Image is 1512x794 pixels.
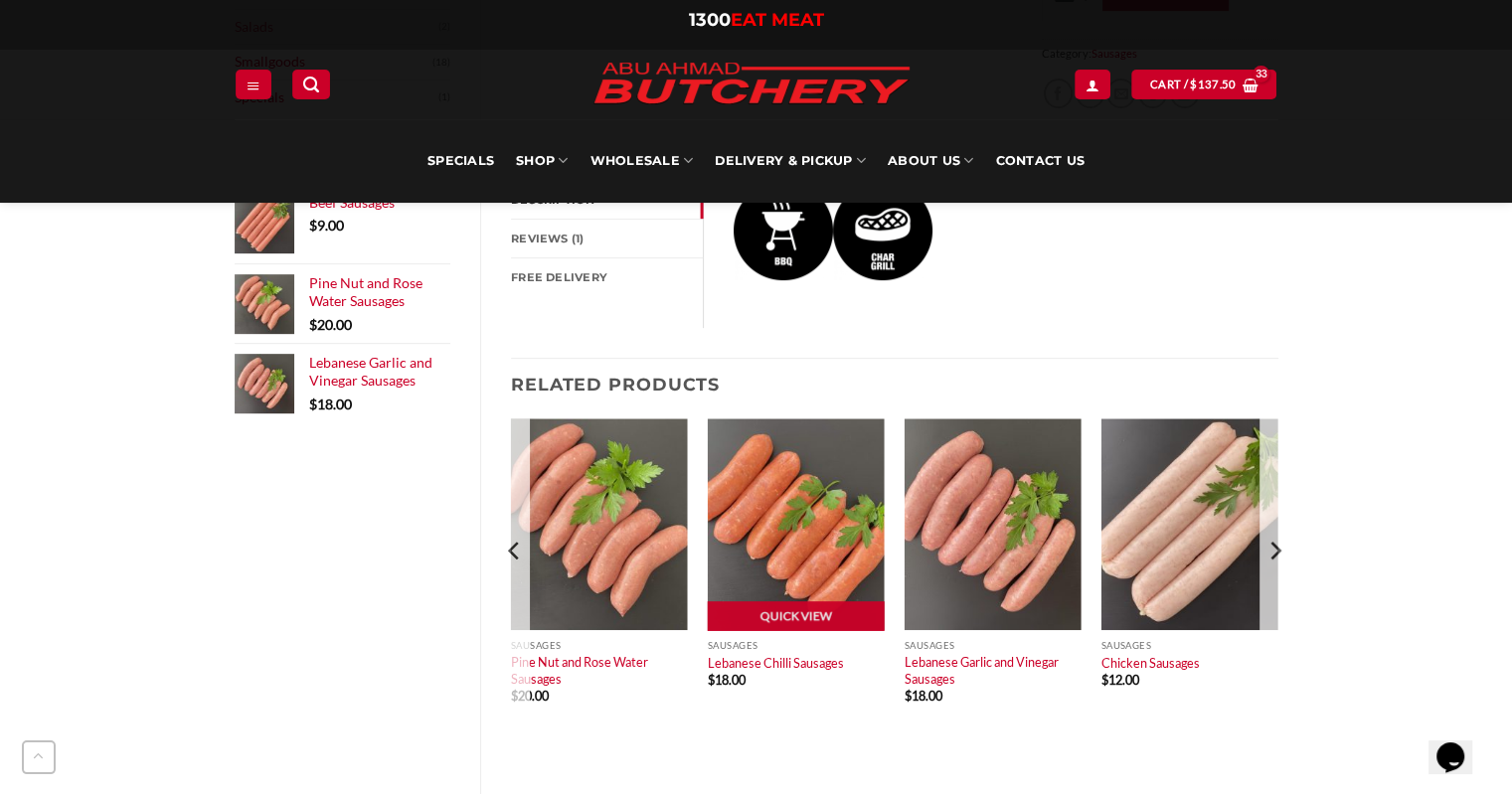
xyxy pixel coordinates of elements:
[511,220,703,257] a: Reviews (1)
[715,119,866,203] a: Delivery & Pickup
[905,688,912,704] span: $
[1100,655,1199,671] a: Chicken Sausages
[516,119,568,203] a: SHOP
[309,316,317,333] span: $
[1075,70,1110,98] a: Login
[1150,76,1237,93] span: Cart /
[309,396,317,412] span: $
[1190,76,1197,93] span: $
[511,418,688,631] img: Pine Nut and Rose Water Sausages
[309,217,344,234] bdi: 9.00
[708,655,844,671] a: Lebanese Chilli Sausages
[995,119,1085,203] a: Contact Us
[589,119,693,203] a: Wholesale
[578,50,925,119] img: Abu Ahmad Butchery
[905,418,1082,631] img: Lebanese Garlic and Vinegar Sausages
[689,9,824,31] a: 1300EAT MEAT
[708,601,885,631] a: Quick View
[689,9,731,31] span: 1300
[833,181,932,280] img: Beef Sausages
[236,70,271,98] a: Menu
[1100,672,1138,688] bdi: 12.00
[708,640,885,651] p: Sausages
[309,316,352,333] bdi: 20.00
[309,354,432,389] span: Lebanese Garlic and Vinegar Sausages
[905,688,942,704] bdi: 18.00
[1260,416,1289,764] button: Next
[708,672,746,688] bdi: 18.00
[708,418,885,631] img: Lebanese-Chilli-Sausages (per 1Kg)
[905,654,1082,687] a: Lebanese Garlic and Vinegar Sausages
[1190,78,1236,90] bdi: 137.50
[427,119,494,203] a: Specials
[1428,715,1492,774] iframe: chat widget
[309,217,317,234] span: $
[905,640,1082,651] p: Sausages
[511,654,688,687] a: Pine Nut and Rose Water Sausages
[1100,672,1107,688] span: $
[309,274,422,309] span: Pine Nut and Rose Water Sausages
[309,354,451,391] a: Lebanese Garlic and Vinegar Sausages
[1100,640,1277,651] p: Sausages
[734,181,833,280] img: Beef Sausages
[511,640,688,651] p: Sausages
[708,672,715,688] span: $
[22,740,56,774] button: Go to top
[888,119,973,203] a: About Us
[309,194,451,212] a: Beef Sausages
[511,258,703,296] a: FREE Delivery
[731,9,824,31] span: EAT MEAT
[511,359,1278,409] h3: Related products
[309,274,451,311] a: Pine Nut and Rose Water Sausages
[292,70,330,98] a: Search
[309,396,352,412] bdi: 18.00
[1100,418,1277,631] img: Chicken-Sausages
[1131,70,1276,98] a: View cart
[500,416,530,764] button: Previous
